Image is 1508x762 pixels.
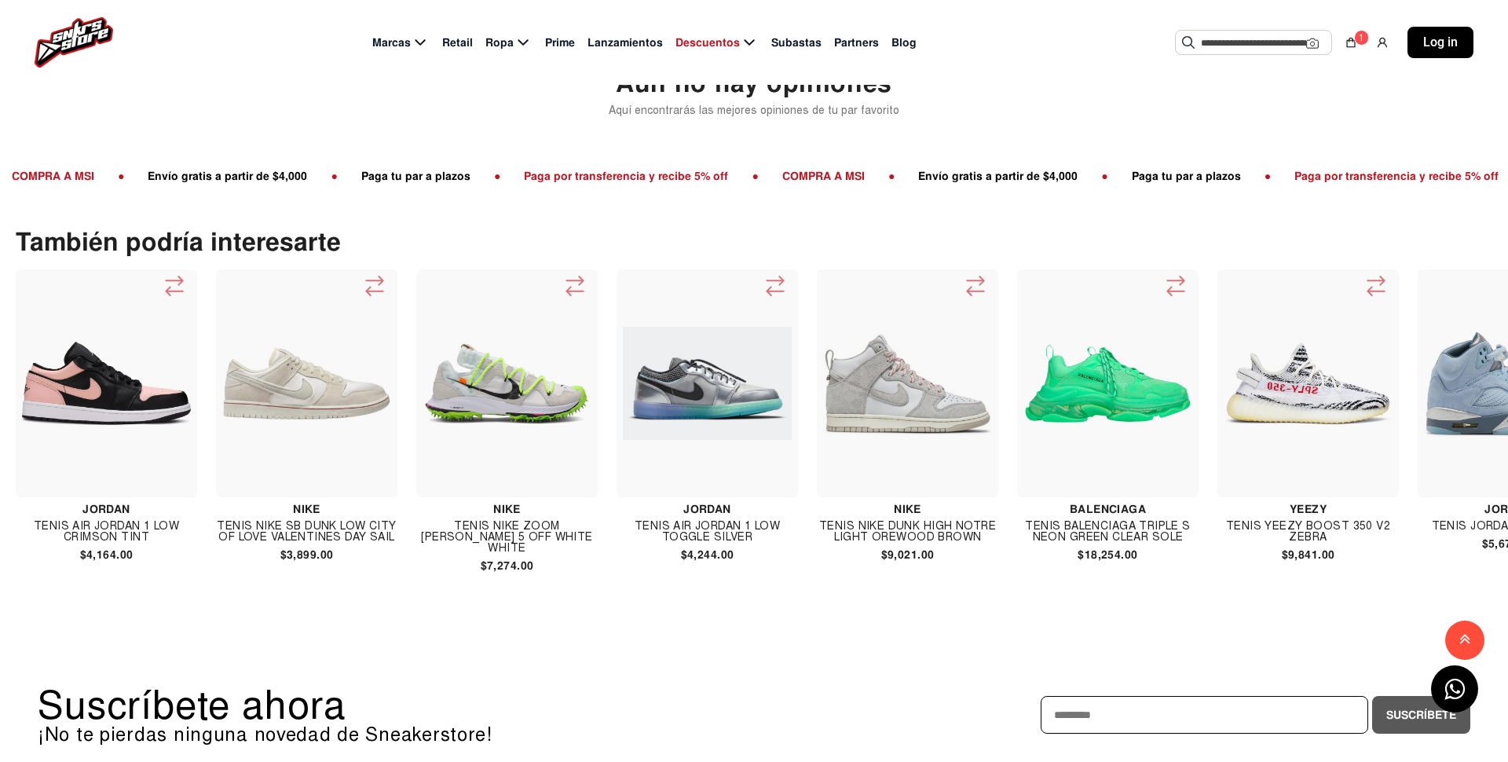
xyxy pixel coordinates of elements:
h4: Tenis Air Jordan 1 Low Crimson Tint [16,521,197,543]
img: Cámara [1306,37,1319,49]
img: user [1376,36,1389,49]
h4: $3,899.00 [216,549,397,560]
span: Envío gratis a partir de $4,000 [900,169,1083,183]
span: ● [476,169,506,183]
h4: Yeezy [1217,504,1399,515]
img: logo [35,17,113,68]
h4: TENIS NIKE SB DUNK LOW CITY OF LOVE VALENTINES DAY SAIL [216,521,397,543]
h4: Tenis Balenciaga Triple S Neon Green Clear Sole [1017,521,1199,543]
h4: Tenis Air Jordan 1 Low Toggle Silver [617,521,798,543]
span: Subastas [771,35,822,51]
h4: Tenis Nike Zoom [PERSON_NAME] 5 Off White White [416,521,598,554]
img: TENIS NIKE SB DUNK LOW CITY OF LOVE VALENTINES DAY SAIL [222,299,391,468]
img: Tenis Nike Zoom Terra Kiger 5 Off White White [423,299,591,468]
p: ¡No te pierdas ninguna novedad de Sneakerstore! [38,725,754,744]
h4: Tenis Nike Dunk High Notre Light Orewood Brown [817,521,998,543]
img: Tenis Yeezy Boost 350 V2 Zebra [1224,299,1393,468]
h4: Nike [817,504,998,515]
span: Paga tu par a plazos [1114,169,1246,183]
span: Marcas [372,35,411,51]
h4: $9,021.00 [817,549,998,560]
span: Blog [891,35,917,51]
span: Partners [834,35,879,51]
span: ● [313,169,342,183]
h4: Jordan [16,504,197,515]
span: Paga por transferencia y recibe 5% off [1276,169,1504,183]
div: 1 [1354,30,1369,46]
h4: Nike [216,504,397,515]
h4: Balenciaga [1017,504,1199,515]
span: Log in [1423,33,1458,52]
img: Tenis Balenciaga Triple S Neon Green Clear Sole [1023,299,1192,468]
h4: $9,841.00 [1217,549,1399,560]
span: COMPRA A MSI [764,169,870,183]
span: Envío gratis a partir de $4,000 [130,169,313,183]
h4: $18,254.00 [1017,549,1199,560]
span: Paga tu par a plazos [343,169,476,183]
h4: Nike [416,504,598,515]
span: Prime [545,35,575,51]
h4: Tenis Yeezy Boost 350 V2 Zebra [1217,521,1399,543]
span: Ropa [485,35,514,51]
img: shopping [1345,36,1357,49]
img: Tenis Nike Dunk High Notre Light Orewood Brown [823,299,992,468]
span: Descuentos [675,35,740,51]
span: ● [870,169,900,183]
img: Tenis Air Jordan 1 Low Toggle Silver [623,327,792,440]
h4: $4,244.00 [617,549,798,560]
span: ● [734,169,763,183]
span: ● [1083,169,1113,183]
h4: $4,164.00 [16,549,197,560]
h2: Aún no hay opiniones [616,69,892,99]
img: Tenis Air Jordan 1 Low Crimson Tint [22,342,191,425]
p: También podría interesarte [16,230,1508,255]
button: Suscríbete [1372,696,1470,734]
span: Lanzamientos [587,35,663,51]
p: Suscríbete ahora [38,686,754,725]
span: Retail [442,35,473,51]
span: ● [1246,169,1276,183]
span: Paga por transferencia y recibe 5% off [506,169,734,183]
p: Aquí encontrarás las mejores opiniones de tu par favorito [609,105,899,116]
h4: Jordan [617,504,798,515]
h4: $7,274.00 [416,560,598,571]
img: Buscar [1182,36,1195,49]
